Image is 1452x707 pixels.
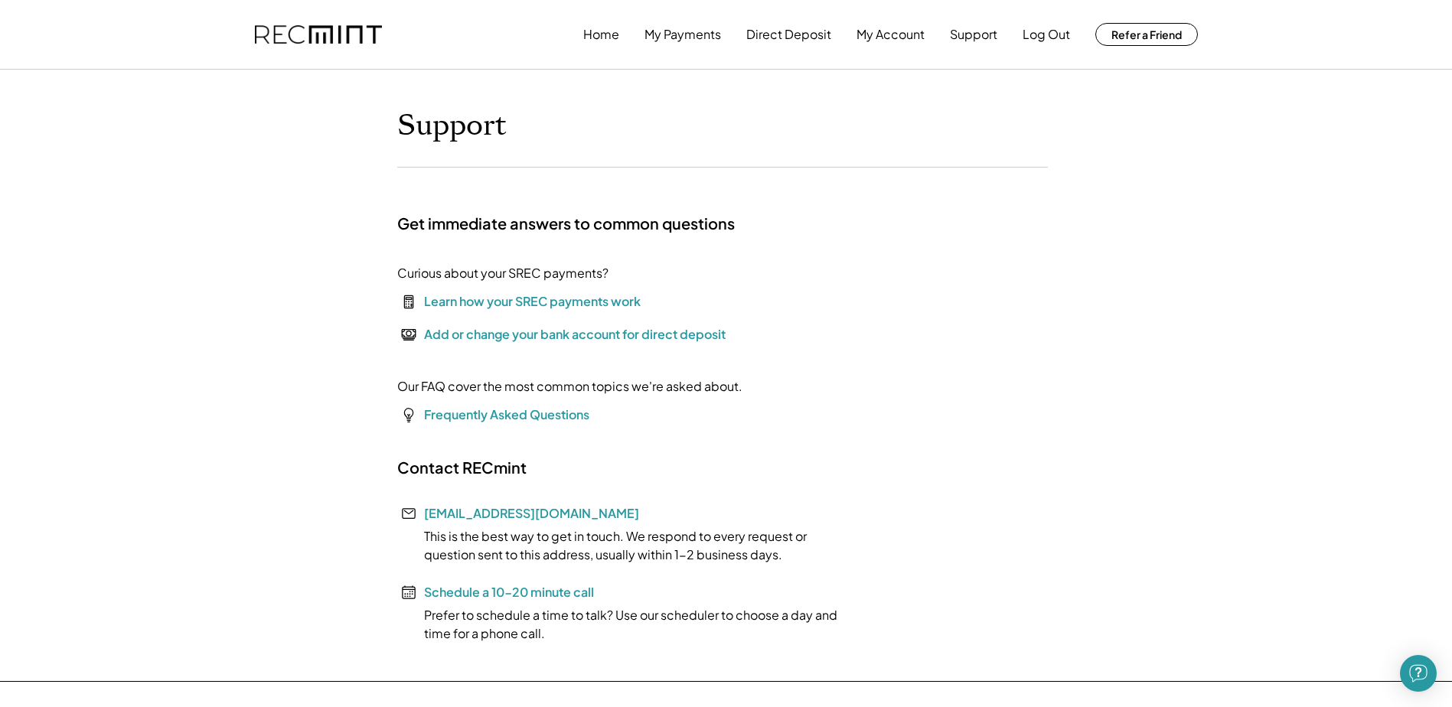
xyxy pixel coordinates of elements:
[397,458,527,477] h2: Contact RECmint
[397,606,857,643] div: Prefer to schedule a time to talk? Use our scheduler to choose a day and time for a phone call.
[644,19,721,50] button: My Payments
[397,108,507,144] h1: Support
[255,25,382,44] img: recmint-logotype%403x.png
[424,584,594,600] a: Schedule a 10-20 minute call
[746,19,831,50] button: Direct Deposit
[397,527,857,564] div: This is the best way to get in touch. We respond to every request or question sent to this addres...
[1023,19,1070,50] button: Log Out
[1400,655,1437,692] div: Open Intercom Messenger
[857,19,925,50] button: My Account
[397,264,609,282] div: Curious about your SREC payments?
[1095,23,1198,46] button: Refer a Friend
[397,213,735,233] h2: Get immediate answers to common questions
[424,406,589,422] a: Frequently Asked Questions
[424,292,641,311] div: Learn how your SREC payments work
[950,19,997,50] button: Support
[397,377,742,396] div: Our FAQ cover the most common topics we're asked about.
[583,19,619,50] button: Home
[424,325,726,344] div: Add or change your bank account for direct deposit
[424,505,639,521] a: [EMAIL_ADDRESS][DOMAIN_NAME]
